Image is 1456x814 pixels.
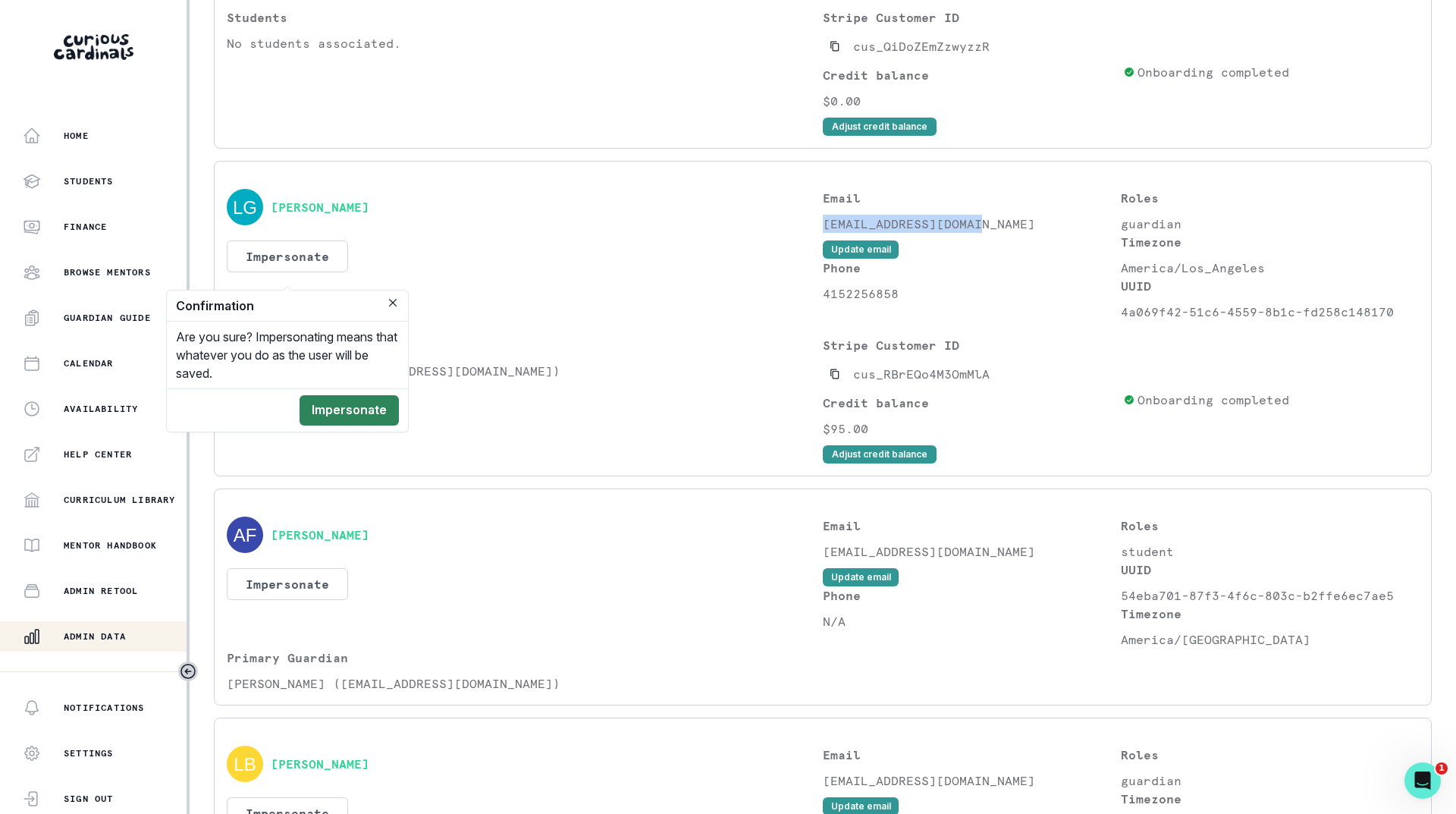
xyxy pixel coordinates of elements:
[1121,561,1419,579] p: UUID
[64,585,138,597] p: Admin Retool
[64,221,107,233] p: Finance
[823,336,1117,354] p: Stripe Customer ID
[64,747,114,759] p: Settings
[64,403,138,415] p: Availability
[271,527,369,542] button: [PERSON_NAME]
[1121,259,1419,277] p: America/Los_Angeles
[384,294,402,312] button: Close
[823,420,1117,438] p: $95.00
[178,662,198,681] button: Toggle sidebar
[823,445,937,464] button: Adjust credit balance
[1121,630,1419,649] p: America/[GEOGRAPHIC_DATA]
[64,494,176,506] p: Curriculum Library
[823,240,899,259] button: Update email
[823,517,1121,535] p: Email
[64,312,151,324] p: Guardian Guide
[823,362,847,386] button: Copied to clipboard
[227,517,263,553] img: svg
[1121,233,1419,251] p: Timezone
[300,395,399,426] button: Impersonate
[64,539,157,552] p: Mentor Handbook
[167,291,408,322] header: Confirmation
[1121,746,1419,764] p: Roles
[64,357,114,369] p: Calendar
[227,674,823,693] p: [PERSON_NAME] ([EMAIL_ADDRESS][DOMAIN_NAME])
[227,568,348,600] button: Impersonate
[1121,303,1419,321] p: 4a069f42-51c6-4559-8b1c-fd258c148170
[1121,517,1419,535] p: Roles
[853,365,990,383] p: cus_RBrEQo4M3OmMlA
[1404,762,1441,799] iframe: Intercom live chat
[1436,762,1448,775] span: 1
[823,284,1121,303] p: 4152256858
[64,266,151,278] p: Browse Mentors
[227,8,823,27] p: Students
[853,37,990,55] p: cus_QiDoZEmZzwyzzR
[1121,277,1419,295] p: UUID
[823,612,1121,630] p: N/A
[823,118,937,136] button: Adjust credit balance
[227,649,823,667] p: Primary Guardian
[823,66,1117,84] p: Credit balance
[54,34,133,60] img: Curious Cardinals Logo
[823,92,1117,110] p: $0.00
[823,394,1117,412] p: Credit balance
[227,189,263,225] img: svg
[823,189,1121,207] p: Email
[823,746,1121,764] p: Email
[1137,63,1289,81] p: Onboarding completed
[823,8,1117,27] p: Stripe Customer ID
[64,630,126,643] p: Admin Data
[823,34,847,58] button: Copied to clipboard
[64,448,132,460] p: Help Center
[1121,772,1419,790] p: guardian
[227,362,823,380] p: [PERSON_NAME] ([EMAIL_ADDRESS][DOMAIN_NAME])
[64,702,145,714] p: Notifications
[1121,215,1419,233] p: guardian
[1121,189,1419,207] p: Roles
[64,175,114,187] p: Students
[64,130,89,142] p: Home
[1137,391,1289,409] p: Onboarding completed
[1121,542,1419,561] p: student
[227,34,823,52] p: No students associated.
[227,746,263,782] img: svg
[823,259,1121,277] p: Phone
[227,336,823,354] p: Students
[227,240,348,272] button: Impersonate
[271,200,369,215] button: [PERSON_NAME]
[1121,586,1419,605] p: 54eba701-87f3-4f6c-803c-b2ffe6ec7ae5
[823,568,899,586] button: Update email
[823,542,1121,561] p: [EMAIL_ADDRESS][DOMAIN_NAME]
[1121,605,1419,623] p: Timezone
[823,772,1121,790] p: [EMAIL_ADDRESS][DOMAIN_NAME]
[823,586,1121,605] p: Phone
[823,215,1121,233] p: [EMAIL_ADDRESS][DOMAIN_NAME]
[167,322,408,388] div: Are you sure? Impersonating means that whatever you do as the user will be saved.
[271,756,369,772] button: [PERSON_NAME]
[64,793,114,805] p: Sign Out
[1121,790,1419,808] p: Timezone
